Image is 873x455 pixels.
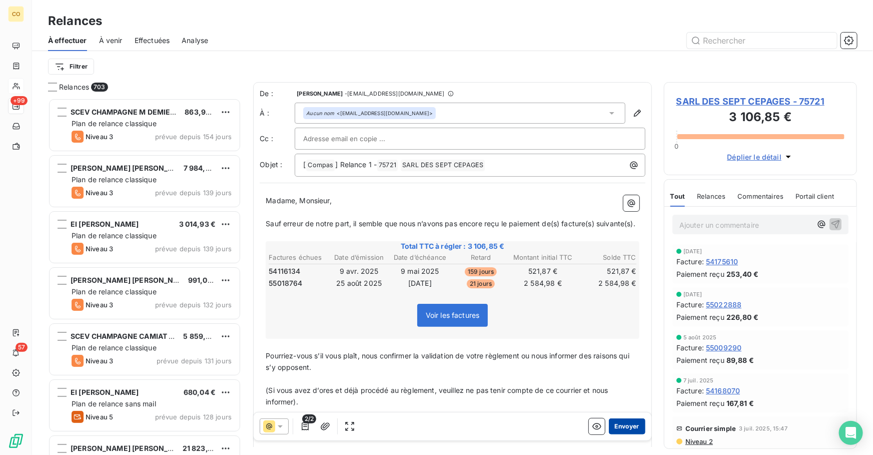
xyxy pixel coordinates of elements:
span: Total TTC à régler : 3 106,85 € [267,241,638,251]
h3: Relances [48,12,102,30]
span: Niveau 5 [86,413,113,421]
span: 89,88 € [726,355,754,365]
span: 0 [675,142,679,150]
span: Paiement reçu [676,312,724,322]
h3: 3 106,85 € [676,108,844,128]
span: Commentaires [738,192,784,200]
span: 21 jours [467,279,495,288]
span: 55022888 [706,299,741,310]
span: - [EMAIL_ADDRESS][DOMAIN_NAME] [345,91,444,97]
span: Relances [59,82,89,92]
span: Déplier le détail [727,152,782,162]
span: 5 août 2025 [683,334,717,340]
span: prévue depuis 128 jours [155,413,232,421]
span: Sauf erreur de notre part, il semble que nous n’avons pas encore reçu le paiement de(s) facture(s... [266,219,635,228]
span: 75721 [377,160,398,171]
th: Montant initial TTC [512,252,574,263]
span: [PERSON_NAME] [PERSON_NAME] [71,444,192,452]
th: Date d’émission [329,252,389,263]
span: 55018764 [269,278,302,288]
span: 253,40 € [726,269,758,279]
span: À venir [99,36,123,46]
th: Date d’échéance [390,252,450,263]
span: +99 [11,96,28,105]
span: 167,81 € [726,398,754,408]
span: Facture : [676,385,704,396]
td: 25 août 2025 [329,278,389,289]
div: CO [8,6,24,22]
span: SARL DES SEPT CEPAGES [401,160,485,171]
span: SCEV CHAMPAGNE M DEMIERE [71,108,180,116]
div: Open Intercom Messenger [839,421,863,445]
label: À : [260,108,295,118]
span: prévue depuis 154 jours [155,133,232,141]
span: Objet : [260,160,282,169]
label: Cc : [260,134,295,144]
span: Voir les factures [426,311,480,319]
td: [DATE] [390,278,450,289]
span: [PERSON_NAME] [PERSON_NAME] [71,164,192,172]
span: Tout [670,192,685,200]
span: 5 859,43 € [183,332,222,340]
th: Factures échues [268,252,328,263]
td: 9 mai 2025 [390,266,450,277]
span: Plan de relance classique [72,119,157,128]
td: 2 584,98 € [512,278,574,289]
span: 2/2 [302,414,316,423]
span: Plan de relance classique [72,343,157,352]
span: [PERSON_NAME] [297,91,343,97]
input: Rechercher [687,33,837,49]
span: Facture : [676,299,704,310]
span: 57 [16,343,28,352]
span: ] Relance 1 - [335,160,377,169]
span: Effectuées [135,36,170,46]
span: Plan de relance classique [72,231,157,240]
span: 863,97 € [185,108,216,116]
span: 159 jours [465,267,497,276]
td: 9 avr. 2025 [329,266,389,277]
span: 54168070 [706,385,740,396]
span: prévue depuis 132 jours [155,301,232,309]
th: Solde TTC [575,252,637,263]
td: 521,87 € [512,266,574,277]
span: Niveau 3 [86,189,113,197]
span: prévue depuis 139 jours [155,189,232,197]
em: Aucun nom [306,110,334,117]
span: Pourriez-vous s’il vous plaît, nous confirmer la validation de votre règlement ou nous informer d... [266,351,631,371]
span: 3 014,93 € [179,220,216,228]
span: Facture : [676,256,704,267]
span: 991,05 € [188,276,219,284]
span: 54116134 [269,266,300,276]
span: À effectuer [48,36,87,46]
span: Madame, Monsieur, [266,196,332,205]
th: Retard [451,252,511,263]
span: 7 984,57 € [184,164,221,172]
span: Paiement reçu [676,398,724,408]
span: 21 823,17 € [183,444,222,452]
span: EI [PERSON_NAME] [71,220,139,228]
span: Niveau 2 [684,437,713,445]
span: Plan de relance classique [72,287,157,296]
span: [ [303,160,306,169]
span: Plan de relance classique [72,175,157,184]
span: Niveau 3 [86,133,113,141]
td: 2 584,98 € [575,278,637,289]
span: prévue depuis 139 jours [155,245,232,253]
span: 3 juil. 2025, 15:47 [739,425,787,431]
td: 521,87 € [575,266,637,277]
span: 54175610 [706,256,738,267]
span: EI [PERSON_NAME] [71,388,139,396]
span: prévue depuis 131 jours [157,357,232,365]
span: SCEV CHAMPAGNE CAMIAT ET FILS [71,332,194,340]
span: Portail client [795,192,834,200]
div: grid [48,98,241,455]
span: Compas [306,160,335,171]
span: Facture : [676,342,704,353]
span: Niveau 3 [86,301,113,309]
button: Envoyer [609,418,645,434]
span: [PERSON_NAME] [PERSON_NAME] [71,276,192,284]
span: De : [260,89,295,99]
span: (Si vous avez d’ores et déjà procédé au règlement, veuillez ne pas tenir compte de ce courrier et... [266,386,610,406]
button: Filtrer [48,59,94,75]
button: Déplier le détail [724,151,797,163]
